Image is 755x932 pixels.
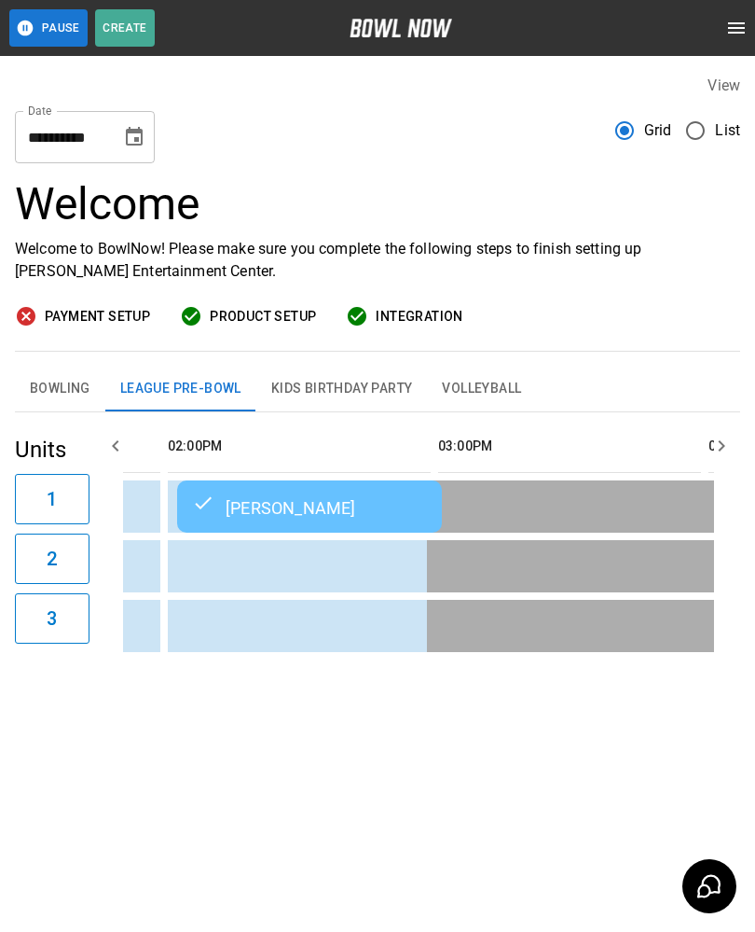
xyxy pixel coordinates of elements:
[105,367,256,411] button: League Pre-Bowl
[256,367,428,411] button: Kids Birthday Party
[15,238,740,283] p: Welcome to BowlNow! Please make sure you complete the following steps to finish setting up [PERSO...
[15,178,740,230] h3: Welcome
[707,77,740,94] label: View
[644,119,672,142] span: Grid
[116,118,153,156] button: Choose date, selected date is Sep 10, 2025
[9,9,88,47] button: Pause
[715,119,740,142] span: List
[45,305,150,328] span: Payment Setup
[47,484,57,514] h6: 1
[15,435,89,465] h5: Units
[15,367,740,411] div: inventory tabs
[47,544,57,574] h6: 2
[15,474,89,524] button: 1
[192,495,427,518] div: [PERSON_NAME]
[210,305,316,328] span: Product Setup
[47,604,57,633] h6: 3
[15,367,105,411] button: Bowling
[95,9,155,47] button: Create
[15,534,89,584] button: 2
[427,367,536,411] button: Volleyball
[718,9,755,47] button: open drawer
[376,305,462,328] span: Integration
[15,593,89,644] button: 3
[350,19,452,37] img: logo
